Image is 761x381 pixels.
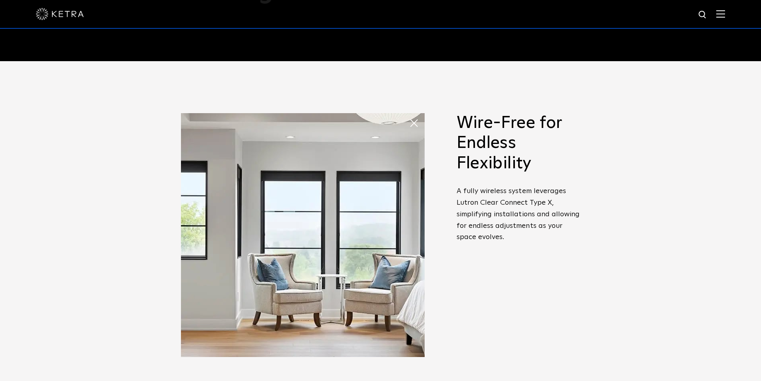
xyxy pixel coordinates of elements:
[457,113,580,174] h2: Wire-Free for Endless Flexibility
[457,188,580,241] span: A fully wireless system leverages Lutron Clear Connect Type X, simplifying installations and allo...
[181,113,425,357] img: D3_WV_Bedroom
[698,10,708,20] img: search icon
[36,8,84,20] img: ketra-logo-2019-white
[716,10,725,18] img: Hamburger%20Nav.svg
